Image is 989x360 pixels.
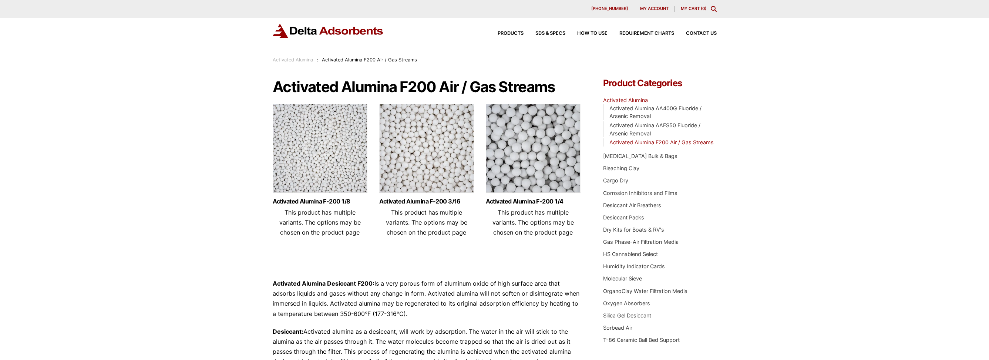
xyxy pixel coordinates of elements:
[603,165,639,171] a: Bleaching Clay
[273,198,367,205] a: Activated Alumina F-200 1/8
[603,190,677,196] a: Corrosion Inhibitors and Films
[609,122,700,137] a: Activated Alumina AAFS50 Fluoride / Arsenic Removal
[379,198,474,205] a: Activated Alumina F-200 3/16
[603,239,679,245] a: Gas Phase-Air Filtration Media
[591,7,628,11] span: [PHONE_NUMBER]
[603,177,628,184] a: Cargo Dry
[603,97,648,103] a: Activated Alumina
[603,202,661,208] a: Desiccant Air Breathers
[565,31,608,36] a: How to Use
[273,57,313,63] a: Activated Alumina
[603,226,664,233] a: Dry Kits for Boats & RV's
[640,7,669,11] span: My account
[603,324,632,331] a: Sorbead Air
[609,105,702,120] a: Activated Alumina AA400G Fluoride / Arsenic Removal
[577,31,608,36] span: How to Use
[585,6,634,12] a: [PHONE_NUMBER]
[603,312,651,319] a: Silica Gel Desiccant
[702,6,705,11] span: 0
[608,31,674,36] a: Requirement Charts
[273,24,384,38] img: Delta Adsorbents
[603,275,642,282] a: Molecular Sieve
[686,31,717,36] span: Contact Us
[603,251,658,257] a: HS Cannablend Select
[486,31,524,36] a: Products
[386,209,467,236] span: This product has multiple variants. The options may be chosen on the product page
[524,31,565,36] a: SDS & SPECS
[273,328,303,335] strong: Desiccant:
[322,57,417,63] span: Activated Alumina F200 Air / Gas Streams
[279,209,361,236] span: This product has multiple variants. The options may be chosen on the product page
[273,279,581,319] p: Is a very porous form of aluminum oxide of high surface area that adsorbs liquids and gases witho...
[603,79,716,88] h4: Product Categories
[619,31,674,36] span: Requirement Charts
[711,6,717,12] div: Toggle Modal Content
[681,6,706,11] a: My Cart (0)
[273,79,581,95] h1: Activated Alumina F200 Air / Gas Streams
[486,198,581,205] a: Activated Alumina F-200 1/4
[603,263,665,269] a: Humidity Indicator Cards
[603,153,677,159] a: [MEDICAL_DATA] Bulk & Bags
[492,209,574,236] span: This product has multiple variants. The options may be chosen on the product page
[603,214,644,221] a: Desiccant Packs
[634,6,675,12] a: My account
[317,57,318,63] span: :
[498,31,524,36] span: Products
[674,31,717,36] a: Contact Us
[273,280,374,287] strong: Activated Alumina Desiccant F200:
[535,31,565,36] span: SDS & SPECS
[609,139,714,145] a: Activated Alumina F200 Air / Gas Streams
[603,288,687,294] a: OrganoClay Water Filtration Media
[603,300,650,306] a: Oxygen Absorbers
[603,337,680,343] a: T-86 Ceramic Ball Bed Support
